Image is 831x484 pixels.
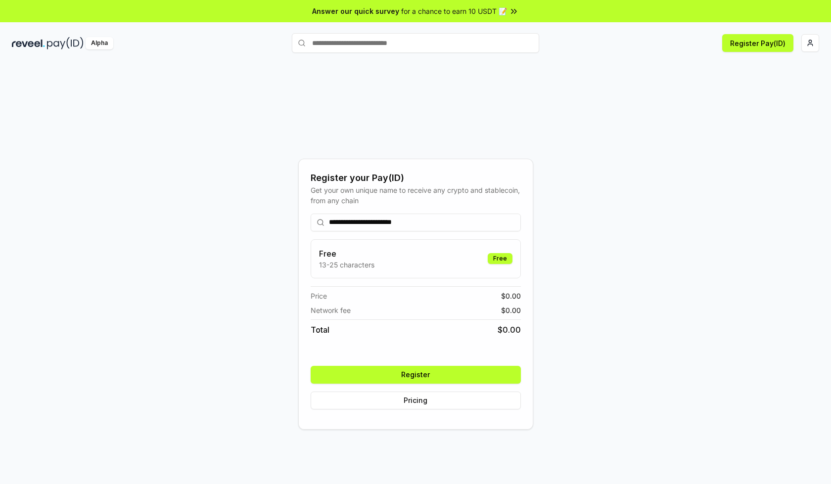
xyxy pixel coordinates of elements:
span: $ 0.00 [501,305,521,315]
h3: Free [319,248,374,260]
img: reveel_dark [12,37,45,49]
span: Network fee [311,305,351,315]
span: $ 0.00 [498,324,521,336]
span: $ 0.00 [501,291,521,301]
div: Free [488,253,512,264]
span: for a chance to earn 10 USDT 📝 [401,6,507,16]
span: Total [311,324,329,336]
div: Register your Pay(ID) [311,171,521,185]
button: Register Pay(ID) [722,34,793,52]
div: Alpha [86,37,113,49]
span: Price [311,291,327,301]
button: Pricing [311,392,521,409]
img: pay_id [47,37,84,49]
span: Answer our quick survey [312,6,399,16]
button: Register [311,366,521,384]
div: Get your own unique name to receive any crypto and stablecoin, from any chain [311,185,521,206]
p: 13-25 characters [319,260,374,270]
